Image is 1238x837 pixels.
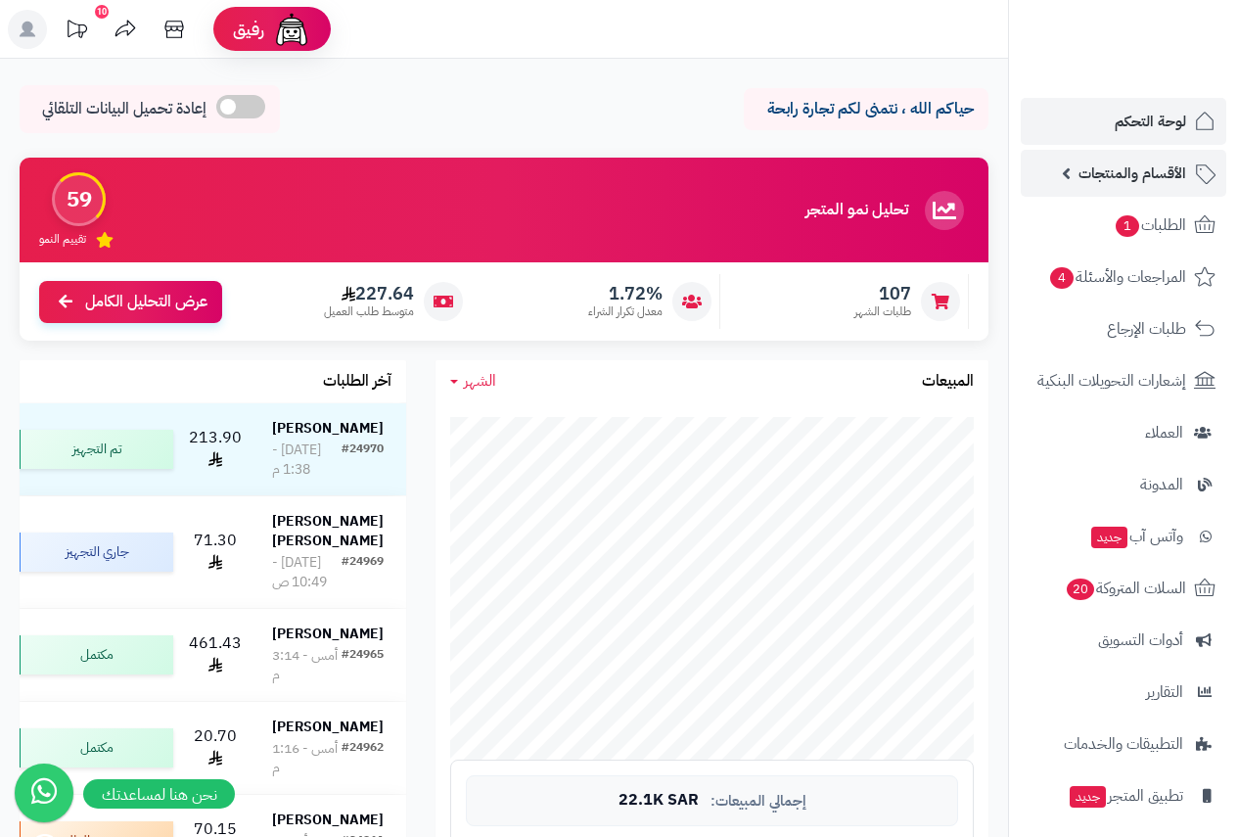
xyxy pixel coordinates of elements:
[1115,108,1186,135] span: لوحة التحكم
[272,10,311,49] img: ai-face.png
[1021,513,1226,560] a: وآتس آبجديد
[324,303,414,320] span: متوسط طلب العميل
[1070,786,1106,808] span: جديد
[181,403,250,495] td: 213.90
[342,646,384,685] div: #24965
[39,231,86,248] span: تقييم النمو
[42,98,206,120] span: إعادة تحميل البيانات التلقائي
[1107,315,1186,343] span: طلبات الإرجاع
[758,98,974,120] p: حياكم الله ، نتمنى لكم تجارة رابحة
[1066,578,1095,601] span: 20
[272,441,342,480] div: [DATE] - 1:38 م
[17,533,173,572] div: جاري التجهيز
[272,511,384,551] strong: [PERSON_NAME] [PERSON_NAME]
[1021,409,1226,456] a: العملاء
[450,370,496,393] a: الشهر
[1021,721,1226,767] a: التطبيقات والخدمات
[1105,15,1219,56] img: logo-2.png
[95,5,109,19] div: 10
[272,717,384,737] strong: [PERSON_NAME]
[1068,782,1183,810] span: تطبيق المتجر
[1021,669,1226,716] a: التقارير
[1145,419,1183,446] span: العملاء
[1091,527,1127,548] span: جديد
[805,202,908,219] h3: تحليل نمو المتجر
[52,10,101,54] a: تحديثات المنصة
[922,373,974,391] h3: المبيعات
[1021,357,1226,404] a: إشعارات التحويلات البنكية
[854,303,911,320] span: طلبات الشهر
[1065,575,1186,602] span: السلات المتروكة
[17,635,173,674] div: مكتمل
[1049,266,1075,290] span: 4
[272,646,342,685] div: أمس - 3:14 م
[323,373,391,391] h3: آخر الطلبات
[1021,617,1226,664] a: أدوات التسويق
[588,283,663,304] span: 1.72%
[854,283,911,304] span: 107
[1098,627,1183,654] span: أدوات التسويق
[324,283,414,304] span: 227.64
[1021,772,1226,819] a: تطبيق المتجرجديد
[233,18,264,41] span: رفيق
[17,430,173,469] div: تم التجهيز
[342,553,384,592] div: #24969
[342,441,384,480] div: #24970
[1078,160,1186,187] span: الأقسام والمنتجات
[85,291,207,313] span: عرض التحليل الكامل
[464,369,496,393] span: الشهر
[1140,471,1183,498] span: المدونة
[342,739,384,778] div: #24962
[1146,678,1183,706] span: التقارير
[181,609,250,701] td: 461.43
[272,739,342,778] div: أمس - 1:16 م
[1048,263,1186,291] span: المراجعات والأسئلة
[1021,254,1226,301] a: المراجعات والأسئلة4
[181,702,250,794] td: 20.70
[181,496,250,608] td: 71.30
[1114,211,1186,239] span: الطلبات
[1037,367,1186,395] span: إشعارات التحويلات البنكية
[1021,305,1226,352] a: طلبات الإرجاع
[1021,202,1226,249] a: الطلبات1
[1064,730,1183,758] span: التطبيقات والخدمات
[17,728,173,767] div: مكتمل
[1115,214,1140,238] span: 1
[272,553,342,592] div: [DATE] - 10:49 ص
[1021,98,1226,145] a: لوحة التحكم
[711,793,806,810] span: إجمالي المبيعات:
[272,810,384,830] strong: [PERSON_NAME]
[588,303,663,320] span: معدل تكرار الشراء
[272,418,384,439] strong: [PERSON_NAME]
[39,281,222,323] a: عرض التحليل الكامل
[1021,461,1226,508] a: المدونة
[1089,523,1183,550] span: وآتس آب
[1021,565,1226,612] a: السلات المتروكة20
[619,792,699,810] span: 22.1K SAR
[272,624,384,644] strong: [PERSON_NAME]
